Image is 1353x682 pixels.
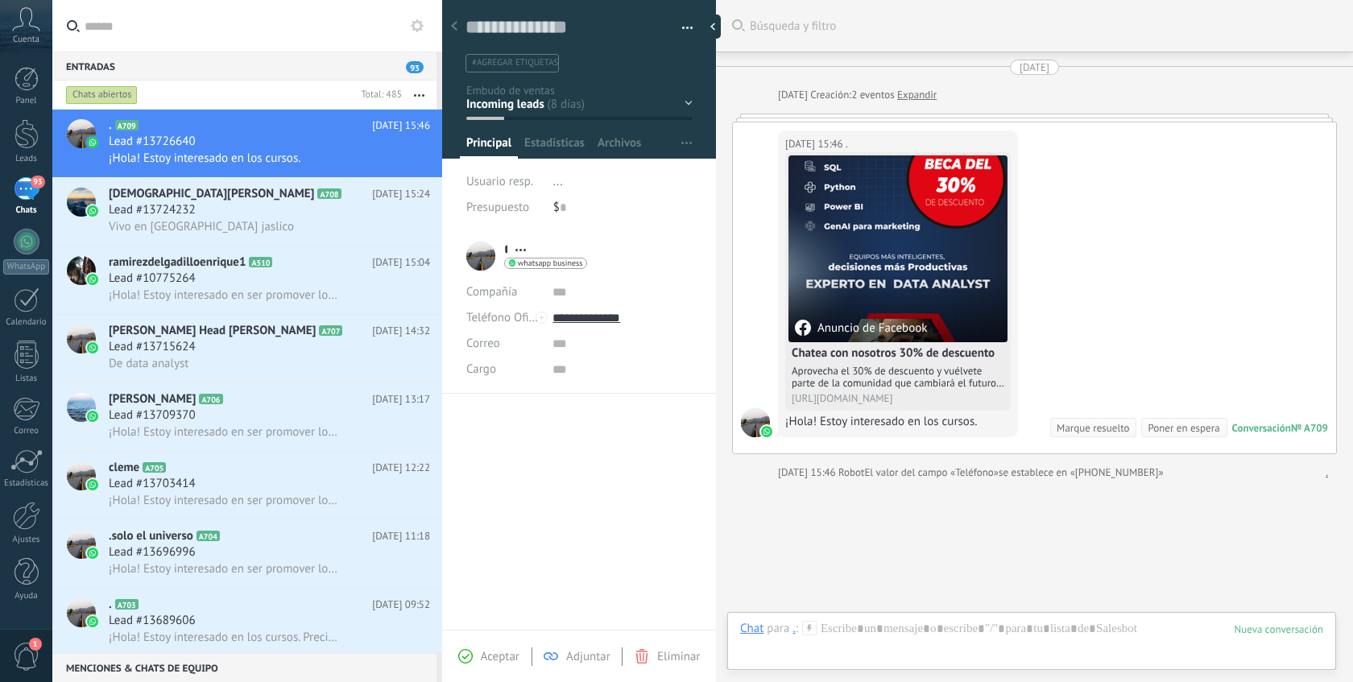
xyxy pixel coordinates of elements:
div: [DATE] 15:46 [778,465,838,481]
img: icon [87,479,98,490]
span: [DATE] 15:24 [372,186,430,202]
a: avataricon.solo el universoA704[DATE] 11:18Lead #13696996¡Hola! Estoy interesado en ser promover ... [52,520,442,588]
div: Listas [3,374,50,384]
a: avataricon.A703[DATE] 09:52Lead #13689606¡Hola! Estoy interesado en los cursos. Precio? Es en pag... [52,589,442,656]
span: ¡Hola! Estoy interesado en ser promover los cursos de CINSE 360. [109,287,341,303]
a: avataricon.A709[DATE] 15:46Lead #13726640¡Hola! Estoy interesado en los cursos. [52,110,442,177]
div: $ [553,195,693,221]
a: avataricon[DEMOGRAPHIC_DATA][PERSON_NAME]A708[DATE] 15:24Lead #13724232Vivo en [GEOGRAPHIC_DATA] ... [52,178,442,246]
div: Presupuesto [466,195,541,221]
div: WhatsApp [3,259,49,275]
span: Adjuntar [566,649,610,664]
div: Ocultar [705,14,721,39]
span: [PERSON_NAME] [109,391,196,407]
span: A709 [115,120,139,130]
span: [DEMOGRAPHIC_DATA][PERSON_NAME] [109,186,314,202]
span: Lead #13703414 [109,476,196,492]
div: Estadísticas [3,478,50,489]
div: Ayuda [3,591,50,601]
span: ramirezdelgadilloenrique1 [109,254,246,271]
div: [DATE] 15:46 [785,136,846,152]
div: Chats abiertos [66,85,138,105]
h4: Chatea con nosotros 30% de descuento [792,345,1004,362]
a: Expandir [897,87,937,103]
button: Teléfono Oficina [466,305,540,331]
div: Marque resuelto [1057,420,1129,436]
img: icon [87,274,98,285]
img: icon [87,411,98,422]
span: [DATE] 12:22 [372,460,430,476]
span: Eliminar [657,649,700,664]
div: [DATE] [778,87,810,103]
span: whatsapp business [518,259,582,267]
span: A705 [143,462,166,473]
a: Anuncio de FacebookChatea con nosotros 30% de descuentoAprovecha el 30% de descuento y vuélvete p... [788,155,1008,407]
span: Lead #13726640 [109,134,196,150]
a: . [1326,465,1328,481]
span: Lead #13715624 [109,339,196,355]
span: [DATE] 15:46 [372,118,430,134]
div: Creación: [778,87,937,103]
div: Compañía [466,279,540,305]
span: Cuenta [13,35,39,45]
span: Usuario resp. [466,174,533,189]
span: Búsqueda y filtro [750,19,1337,34]
div: Usuario resp. [466,169,541,195]
img: icon [87,137,98,148]
div: Aprovecha el 30% de descuento y vuélvete parte de la comunidad que cambiará el futuro. Formación ... [792,365,1004,389]
span: Presupuesto [466,200,529,215]
span: [DATE] 15:04 [372,254,430,271]
button: Correo [466,331,500,357]
div: [DATE] [1020,60,1049,75]
span: Lead #13689606 [109,613,196,629]
img: icon [87,548,98,559]
span: ¡Hola! Estoy interesado en los cursos. Precio? Es en pagos? Se necesita experiencia? Temario? Hor... [109,630,341,645]
a: avatariconramirezdelgadilloenrique1A510[DATE] 15:04Lead #10775264¡Hola! Estoy interesado en ser p... [52,246,442,314]
div: № A709 [1291,421,1328,435]
div: Calendario [3,317,50,328]
div: Anuncio de Facebook [795,320,927,336]
span: [DATE] 11:18 [372,528,430,544]
span: ¡Hola! Estoy interesado en ser promover los cursos de CINSE 360. [109,424,341,440]
div: Panel [3,96,50,106]
span: . [109,118,112,134]
div: Ajustes [3,535,50,545]
span: . [109,597,112,613]
span: Robot [838,465,864,479]
div: Total: 485 [354,87,402,103]
div: Chats [3,205,50,216]
span: [PERSON_NAME] Head [PERSON_NAME] [109,323,316,339]
div: ¡Hola! Estoy interesado en los cursos. [785,414,1011,430]
span: De data analyst [109,356,188,371]
span: . [741,408,770,437]
span: [DATE] 13:17 [372,391,430,407]
span: [DATE] 09:52 [372,597,430,613]
span: A706 [199,394,222,404]
span: 93 [406,61,424,73]
img: waba.svg [761,426,772,437]
span: 93 [31,176,44,188]
span: : [796,621,798,637]
span: .solo el universo [109,528,193,544]
span: Cargo [466,363,496,375]
span: A704 [197,531,220,541]
span: Principal [466,135,511,159]
div: Leads [3,154,50,164]
img: icon [87,616,98,627]
span: ¡Hola! Estoy interesado en ser promover los cursos de CINSE 360. [109,561,341,577]
div: [URL][DOMAIN_NAME] [792,392,1004,404]
div: Cargo [466,357,540,382]
span: cleme [109,460,139,476]
span: #agregar etiquetas [472,57,558,68]
img: icon [87,342,98,353]
div: Poner en espera [1148,420,1219,436]
span: ... [553,174,563,189]
span: A707 [319,325,342,336]
span: Lead #13696996 [109,544,196,560]
span: Lead #13724232 [109,202,196,218]
span: Estadísticas [524,135,585,159]
span: El valor del campo «Teléfono» [864,465,999,481]
span: se establece en «[PHONE_NUMBER]» [999,465,1164,481]
span: Correo [466,336,500,351]
div: Menciones & Chats de equipo [52,653,437,682]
